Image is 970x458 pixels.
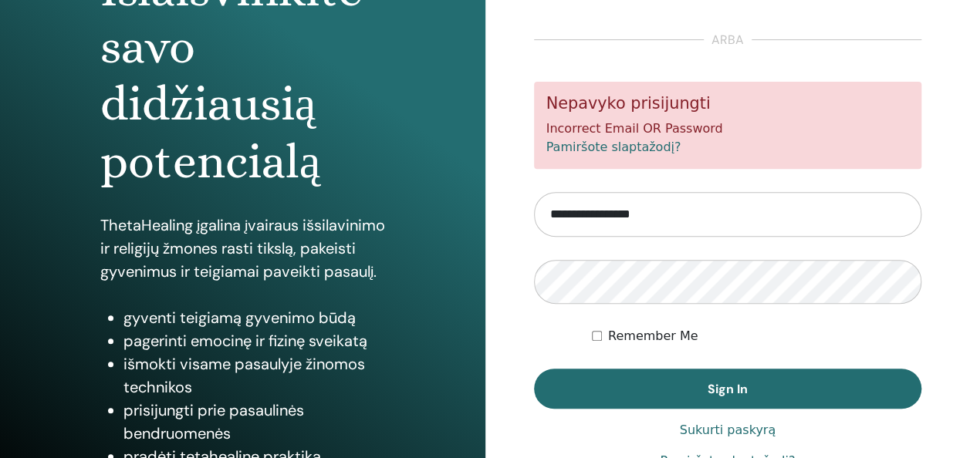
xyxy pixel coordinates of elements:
span: arba [704,31,752,49]
label: Remember Me [608,327,698,345]
h5: Nepavyko prisijungti [546,94,910,113]
li: gyventi teigiamą gyvenimo būdą [123,306,385,329]
a: Pamiršote slaptažodį? [546,140,681,154]
li: pagerinti emocinę ir fizinę sveikatą [123,329,385,352]
li: išmokti visame pasaulyje žinomos technikos [123,352,385,399]
li: prisijungti prie pasaulinės bendruomenės [123,399,385,445]
a: Sukurti paskyrą [680,421,776,439]
button: Sign In [534,369,922,409]
div: Incorrect Email OR Password [534,82,922,169]
p: ThetaHealing įgalina įvairaus išsilavinimo ir religijų žmones rasti tikslą, pakeisti gyvenimus ir... [100,214,385,283]
div: Keep me authenticated indefinitely or until I manually logout [592,327,921,345]
span: Sign In [708,381,748,397]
